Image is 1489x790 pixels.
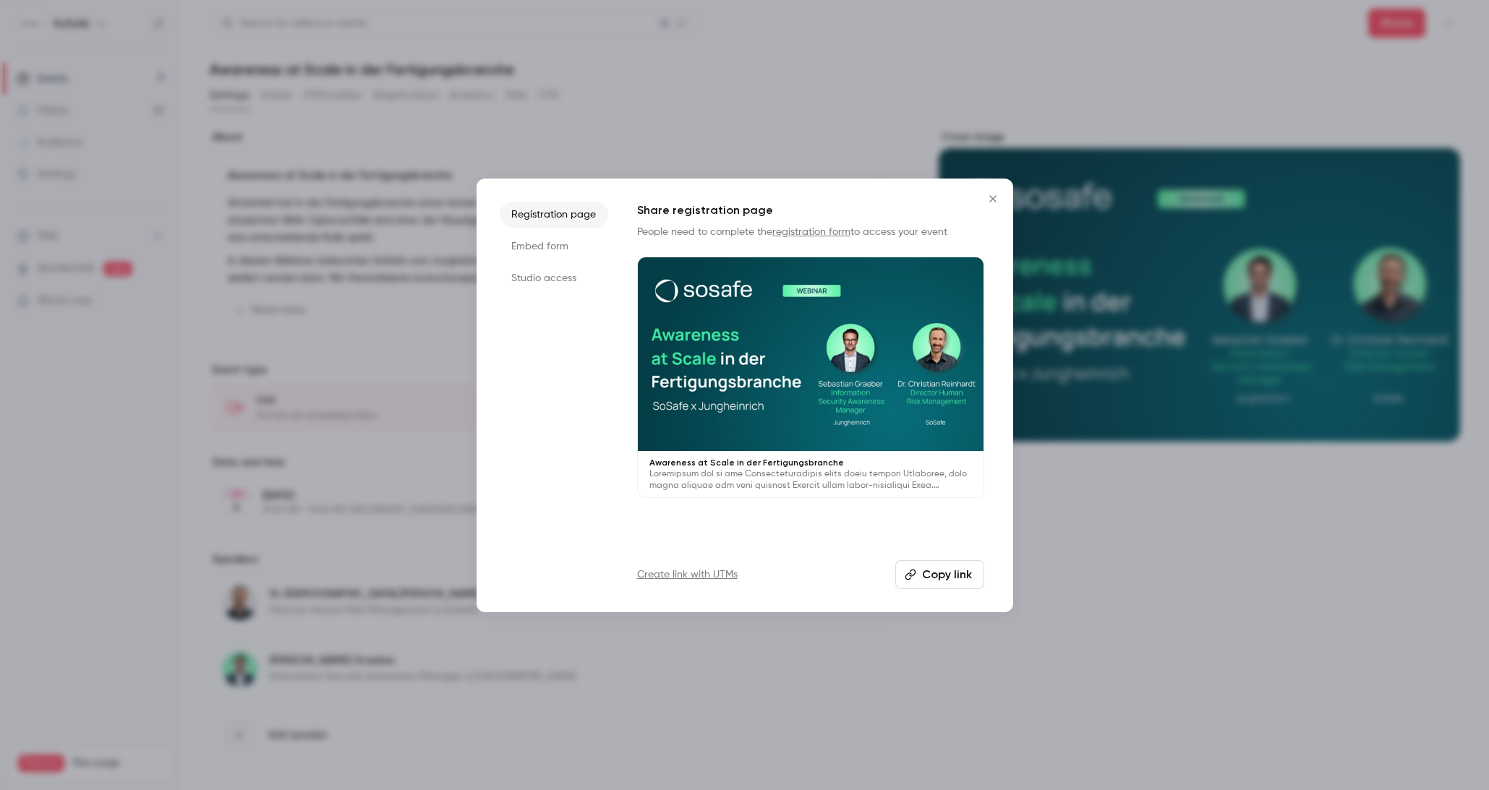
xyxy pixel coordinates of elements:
[649,457,972,468] p: Awareness at Scale in der Fertigungsbranche
[895,560,984,589] button: Copy link
[649,468,972,491] p: Loremipsum dol si ame Consecteturadipis elits doeiu tempori Utlaboree, dolo magna aliquae adm ven...
[978,184,1007,213] button: Close
[637,257,984,499] a: Awareness at Scale in der FertigungsbrancheLoremipsum dol si ame Consecteturadipis elits doeiu te...
[500,233,608,259] li: Embed form
[637,202,984,219] h1: Share registration page
[500,202,608,228] li: Registration page
[772,227,850,237] a: registration form
[637,225,984,239] p: People need to complete the to access your event
[500,265,608,291] li: Studio access
[637,567,738,582] a: Create link with UTMs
